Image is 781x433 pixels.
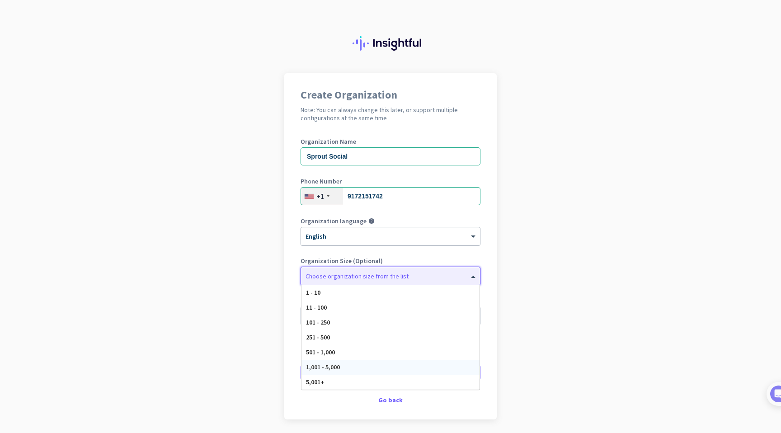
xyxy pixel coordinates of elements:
[301,218,367,224] label: Organization language
[301,106,480,122] h2: Note: You can always change this later, or support multiple configurations at the same time
[301,147,480,165] input: What is the name of your organization?
[301,258,480,264] label: Organization Size (Optional)
[306,363,340,371] span: 1,001 - 5,000
[368,218,375,224] i: help
[301,285,480,390] div: Options List
[316,192,324,201] div: +1
[306,348,335,356] span: 501 - 1,000
[301,138,480,145] label: Organization Name
[301,297,480,304] label: Organization Time Zone
[306,303,327,311] span: 11 - 100
[353,36,428,51] img: Insightful
[306,318,330,326] span: 101 - 250
[306,333,330,341] span: 251 - 500
[301,397,480,403] div: Go back
[301,364,480,381] button: Create Organization
[301,89,480,100] h1: Create Organization
[301,178,480,184] label: Phone Number
[301,187,480,205] input: 201-555-0123
[306,378,324,386] span: 5,001+
[306,288,320,297] span: 1 - 10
